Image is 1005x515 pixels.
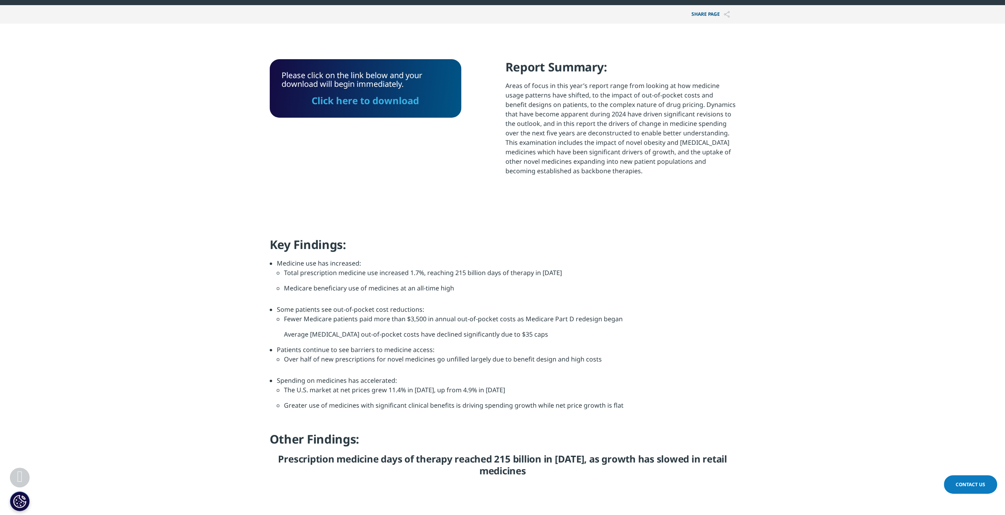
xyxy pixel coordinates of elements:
button: Share PAGEShare PAGE [686,5,736,24]
li: Some patients see out-of-pocket cost reductions: [277,305,736,345]
span: Contact Us [956,481,985,488]
li: Total prescription medicine use increased 1.7%, reaching 215 billion days of therapy in [DATE] [284,268,736,283]
li: Spending on medicines has accelerated: [277,376,736,422]
h5: Prescription medicine days of therapy reached 215 billion in [DATE], as growth has slowed in reta... [270,453,736,483]
img: Share PAGE [724,11,730,18]
div: Please click on the link below and your download will begin immediately. [282,71,449,106]
h4: Report Summary: [505,59,736,81]
li: Patients continue to see barriers to medicine access: [277,345,736,376]
li: Medicine use has increased: [277,258,736,305]
li: Over half of new prescriptions for novel medicines go unfilled largely due to benefit design and ... [284,354,736,370]
h4: Other Findings: [270,431,736,453]
li: Fewer Medicare patients paid more than $3,500 in annual out-of-pocket costs as Medicare Part D re... [284,314,736,330]
button: Cookies Settings [10,491,30,511]
a: Contact Us [944,475,997,494]
ul: Average [MEDICAL_DATA] out-of-pocket costs have declined significantly due to $35 caps [277,314,736,339]
p: Areas of focus in this year’s report range from looking at how medicine usage patterns have shift... [505,81,736,182]
p: Share PAGE [686,5,736,24]
li: Medicare beneficiary use of medicines at an all-time high [284,283,736,299]
a: Click here to download [312,94,419,107]
h4: Key Findings: [270,237,736,258]
li: The U.S. market at net prices grew 11.4% in [DATE], up from 4.9% in [DATE] [284,385,736,401]
li: Greater use of medicines with significant clinical benefits is driving spending growth while net ... [284,401,736,416]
